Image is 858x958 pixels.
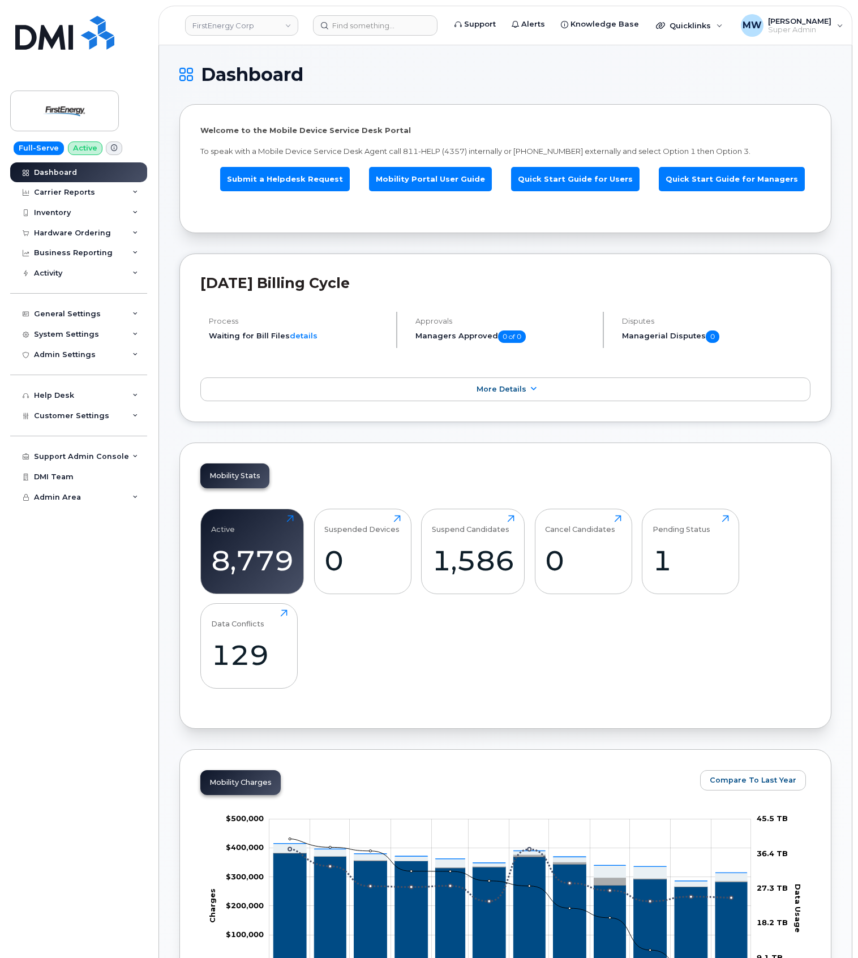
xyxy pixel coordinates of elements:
[324,544,401,577] div: 0
[226,900,264,909] tspan: $200,000
[432,515,514,587] a: Suspend Candidates1,586
[209,317,387,325] h4: Process
[209,330,387,341] li: Waiting for Bill Files
[545,515,621,587] a: Cancel Candidates0
[706,330,719,343] span: 0
[757,814,788,823] tspan: 45.5 TB
[226,871,264,880] g: $0
[226,843,264,852] g: $0
[211,515,294,587] a: Active8,779
[226,929,264,938] g: $0
[201,66,303,83] span: Dashboard
[415,330,593,343] h5: Managers Approved
[211,638,288,672] div: 129
[545,544,621,577] div: 0
[653,515,729,587] a: Pending Status1
[653,515,710,534] div: Pending Status
[226,900,264,909] g: $0
[324,515,401,587] a: Suspended Devices0
[622,330,810,343] h5: Managerial Disputes
[211,609,264,628] div: Data Conflicts
[477,385,526,393] span: More Details
[226,871,264,880] tspan: $300,000
[220,167,350,191] a: Submit a Helpdesk Request
[653,544,729,577] div: 1
[809,909,850,950] iframe: Messenger Launcher
[757,883,788,892] tspan: 27.3 TB
[757,918,788,927] tspan: 18.2 TB
[324,515,400,534] div: Suspended Devices
[757,848,788,857] tspan: 36.4 TB
[700,770,806,791] button: Compare To Last Year
[710,775,796,785] span: Compare To Last Year
[211,515,235,534] div: Active
[226,929,264,938] tspan: $100,000
[211,544,294,577] div: 8,779
[211,609,288,682] a: Data Conflicts129
[226,814,264,823] g: $0
[273,843,747,880] g: Features
[290,331,318,340] a: details
[622,317,810,325] h4: Disputes
[793,883,803,932] tspan: Data Usage
[200,125,810,136] p: Welcome to the Mobile Device Service Desk Portal
[498,330,526,343] span: 0 of 0
[659,167,805,191] a: Quick Start Guide for Managers
[207,888,216,922] tspan: Charges
[200,146,810,157] p: To speak with a Mobile Device Service Desk Agent call 811-HELP (4357) internally or [PHONE_NUMBER...
[415,317,593,325] h4: Approvals
[432,544,514,577] div: 1,586
[226,814,264,823] tspan: $500,000
[545,515,615,534] div: Cancel Candidates
[200,274,810,291] h2: [DATE] Billing Cycle
[432,515,509,534] div: Suspend Candidates
[511,167,640,191] a: Quick Start Guide for Users
[369,167,492,191] a: Mobility Portal User Guide
[226,843,264,852] tspan: $400,000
